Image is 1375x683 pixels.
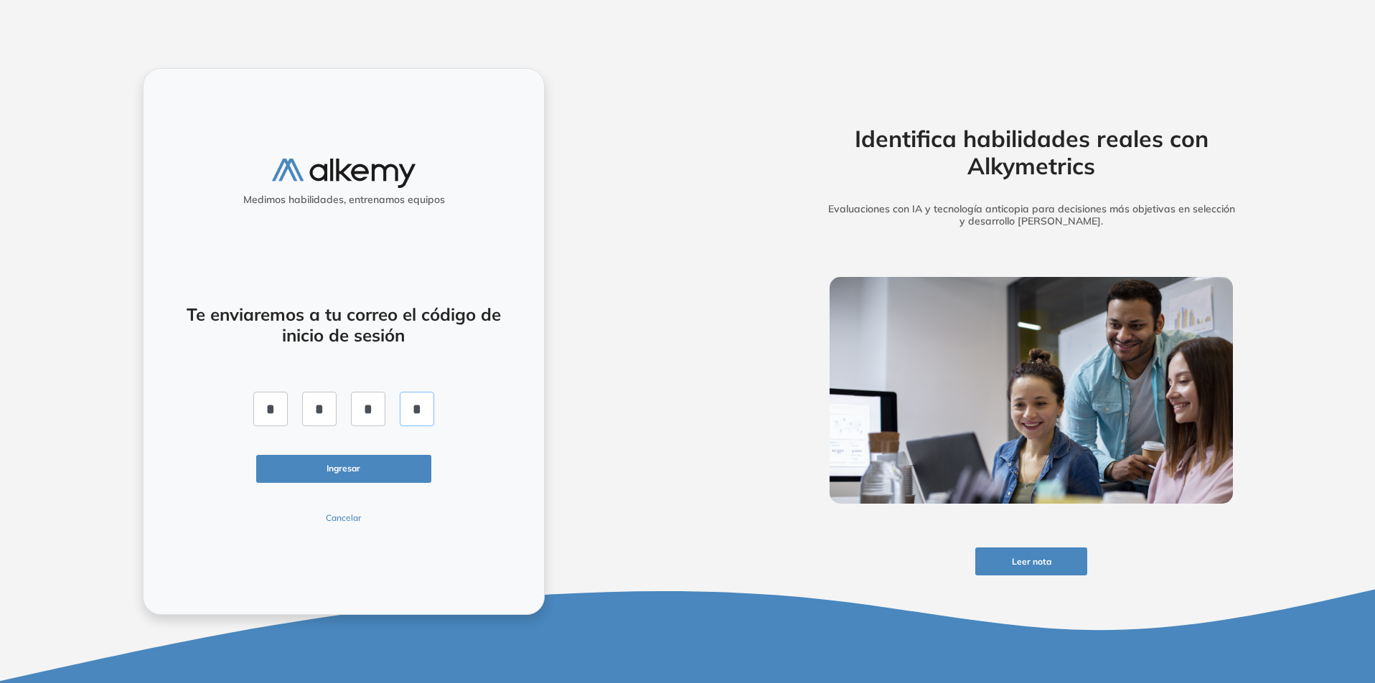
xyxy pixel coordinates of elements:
img: logo-alkemy [272,159,416,188]
h4: Te enviaremos a tu correo el código de inicio de sesión [182,304,506,346]
iframe: Chat Widget [1117,517,1375,683]
h5: Medimos habilidades, entrenamos equipos [149,194,538,206]
button: Cancelar [256,512,431,524]
h2: Identifica habilidades reales con Alkymetrics [807,125,1255,180]
button: Ingresar [256,455,431,483]
button: Leer nota [975,547,1087,575]
h5: Evaluaciones con IA y tecnología anticopia para decisiones más objetivas en selección y desarroll... [807,203,1255,227]
img: img-more-info [830,277,1233,504]
div: Widget de chat [1117,517,1375,683]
